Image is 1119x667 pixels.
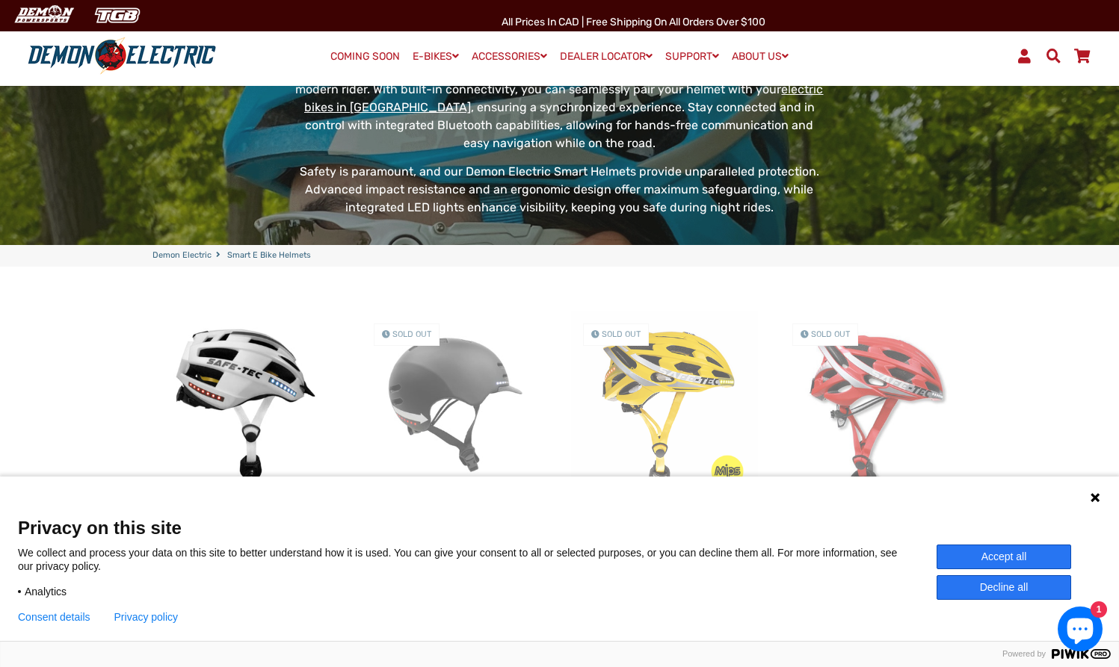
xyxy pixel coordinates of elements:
[362,311,549,498] a: Demon Electric Nyx Smart Bicycle Helmet - Demon Electric Sold Out
[502,16,765,28] span: All Prices in CAD | Free shipping on all orders over $100
[18,611,90,623] button: Consent details
[571,311,758,498] img: Safe-Tec TYR 3 MIPS Smart Bicycle Helmet - Demon Electric
[571,311,758,498] a: Safe-Tec TYR 3 MIPS Smart Bicycle Helmet - Demon Electric Sold Out
[996,649,1052,659] span: Powered by
[227,249,311,262] span: Smart E Bike Helmets
[602,329,641,339] span: Sold Out
[660,46,724,67] a: SUPPORT
[466,46,552,67] a: ACCESSORIES
[292,63,827,152] p: Our Smart E-Bike Helmets are equipped with state-of-the-art features that cater to the modern rid...
[325,46,405,67] a: COMING SOON
[392,329,431,339] span: Sold Out
[7,3,79,28] img: Demon Electric
[937,545,1071,569] button: Accept all
[18,546,937,573] p: We collect and process your data on this site to better understand how it is used. You can give y...
[811,329,850,339] span: Sold Out
[780,311,967,498] img: Safe-Tec TYR 2 Smart Bicycle Helmet - Demon Electric
[152,311,339,498] img: Safe-Tec Asgard MIPS Smart Bicycle Helmet - Demon Electric
[292,163,827,217] p: Safety is paramount, and our Demon Electric Smart Helmets provide unparalleled protection. Advanc...
[937,575,1071,600] button: Decline all
[362,311,549,498] img: Demon Electric Nyx Smart Bicycle Helmet - Demon Electric
[727,46,794,67] a: ABOUT US
[18,517,1101,539] span: Privacy on this site
[152,249,212,262] a: Demon Electric
[555,46,658,67] a: DEALER LOCATOR
[407,46,464,67] a: E-BIKES
[25,585,67,598] span: Analytics
[780,311,967,498] a: Safe-Tec TYR 2 Smart Bicycle Helmet - Demon Electric Sold Out
[87,3,148,28] img: TGB Canada
[1053,606,1107,655] inbox-online-store-chat: Shopify online store chat
[114,611,179,623] a: Privacy policy
[22,37,221,75] img: Demon Electric logo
